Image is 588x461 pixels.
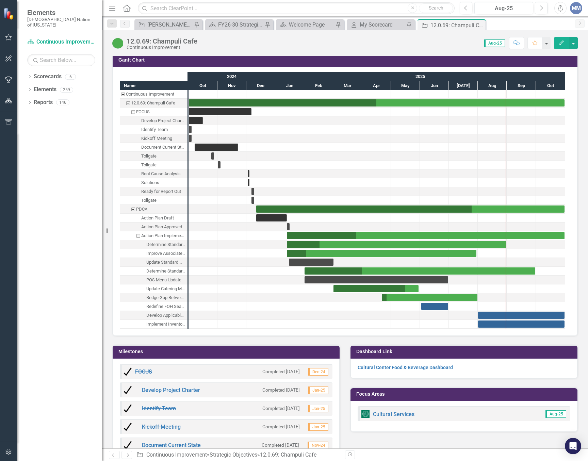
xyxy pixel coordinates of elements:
[120,143,187,152] div: Document Current State
[3,8,15,20] img: ClearPoint Strategy
[142,442,201,448] a: Document Current State
[136,108,150,116] div: FOCUS
[419,3,453,13] button: Search
[118,57,574,63] h3: Gantt Chart
[120,178,187,187] div: Solutions
[333,81,362,90] div: Mar
[120,293,187,302] div: Task: Start date: 2025-04-21 End date: 2025-07-31
[141,169,181,178] div: Root Cause Analysis
[360,20,405,29] div: My Scorecard
[146,249,185,258] div: Improve Associate Engagement
[34,86,56,94] a: Elements
[138,2,455,14] input: Search ClearPoint...
[287,241,506,248] div: Task: Start date: 2025-01-13 End date: 2025-08-31
[120,90,187,99] div: Continuous Improvement
[308,368,328,376] span: Dec-24
[146,302,185,311] div: Redefine FOH Seating Capacity
[565,438,581,454] div: Open Intercom Messenger
[120,169,187,178] div: Task: Start date: 2024-12-02 End date: 2024-12-04
[262,387,300,393] small: Completed [DATE]
[34,73,62,81] a: Scorecards
[474,2,533,14] button: Aug-25
[262,405,300,412] small: Completed [DATE]
[27,17,95,28] small: [DEMOGRAPHIC_DATA] Nation of [US_STATE]
[120,276,187,284] div: Task: Start date: 2025-02-01 End date: 2025-06-30
[120,187,187,196] div: Ready for Report Out
[536,81,565,90] div: Oct
[146,451,207,458] a: Continuous Improvement
[120,108,187,116] div: Task: Start date: 2024-10-01 End date: 2024-12-06
[34,99,53,106] a: Reports
[120,231,187,240] div: Task: Start date: 2025-01-13 End date: 2025-10-31
[120,152,187,161] div: Tollgate
[120,284,187,293] div: Task: Start date: 2025-03-01 End date: 2025-05-30
[333,285,419,292] div: Task: Start date: 2025-03-01 End date: 2025-05-30
[275,72,565,81] div: 2025
[27,9,95,17] span: Elements
[256,214,287,221] div: Task: Start date: 2024-12-11 End date: 2025-01-13
[120,311,187,320] div: Develop Applicable Policies
[120,108,187,116] div: FOCUS
[429,5,443,11] span: Search
[278,20,334,29] a: Welcome Page
[120,169,187,178] div: Root Cause Analysis
[120,196,187,205] div: Task: Start date: 2024-12-06 End date: 2024-12-06
[146,240,185,249] div: Determine Standard Operating Model for Normal Operations
[120,249,187,258] div: Task: Start date: 2025-01-13 End date: 2025-07-30
[260,451,316,458] div: 12.0.69: Champuli Cafe
[545,410,566,418] span: Aug-25
[56,100,69,105] div: 146
[195,144,238,151] div: Task: Start date: 2024-10-07 End date: 2024-11-22
[146,284,185,293] div: Update Catering Menu
[120,214,187,223] div: Task: Start date: 2024-12-11 End date: 2025-01-13
[136,205,147,214] div: PDCA
[141,134,172,143] div: Kickoff Meeting
[120,81,187,90] div: Name
[287,232,565,239] div: Task: Start date: 2025-01-13 End date: 2025-10-31
[120,240,187,249] div: Task: Start date: 2025-01-13 End date: 2025-08-31
[141,178,159,187] div: Solutions
[135,368,152,375] a: FOCUS
[120,267,187,276] div: Task: Start date: 2025-02-01 End date: 2025-09-30
[141,143,185,152] div: Document Current State
[120,302,187,311] div: Task: Start date: 2025-06-02 End date: 2025-06-30
[136,451,340,459] div: » »
[141,152,157,161] div: Tollgate
[120,258,187,267] div: Update Standard Menu
[356,349,574,354] h3: Dashboard Link
[120,249,187,258] div: Improve Associate Engagement
[207,20,263,29] a: FY26-30 Strategic Plan
[60,87,73,93] div: 259
[141,125,168,134] div: Identify Team
[141,214,174,223] div: Action Plan Draft
[141,196,157,205] div: Tollgate
[478,312,565,319] div: Task: Start date: 2025-08-01 End date: 2025-10-31
[382,294,477,301] div: Task: Start date: 2025-04-21 End date: 2025-07-31
[304,81,333,90] div: Feb
[120,205,187,214] div: PDCA
[362,81,391,90] div: Apr
[124,367,132,376] img: Completed
[120,178,187,187] div: Task: Start date: 2024-12-02 End date: 2024-12-04
[430,21,484,30] div: 12.0.69: Champuli Cafe
[120,258,187,267] div: Task: Start date: 2025-01-15 End date: 2025-03-01
[120,116,187,125] div: Develop Project Charter
[120,99,187,108] div: 12.0.69: Champuli Cafe
[570,2,582,14] button: MM
[118,349,336,354] h3: Milestones
[287,223,290,230] div: Task: Start date: 2025-01-13 End date: 2025-01-13
[218,20,263,29] div: FY26-30 Strategic Plan
[211,152,214,160] div: Task: Start date: 2024-10-25 End date: 2024-10-25
[136,20,192,29] a: [PERSON_NAME] SO's
[421,303,448,310] div: Task: Start date: 2025-06-02 End date: 2025-06-30
[142,424,181,430] a: Kickoff Meeting
[120,302,187,311] div: Redefine FOH Seating Capacity
[120,320,187,329] div: Implement Inventory Management Software
[120,311,187,320] div: Task: Start date: 2025-08-01 End date: 2025-10-31
[189,117,203,124] div: Task: Start date: 2024-10-01 End date: 2024-10-16
[348,20,405,29] a: My Scorecard
[141,187,181,196] div: Ready for Report Out
[141,116,185,125] div: Develop Project Charter
[217,81,246,90] div: Nov
[189,81,217,90] div: Oct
